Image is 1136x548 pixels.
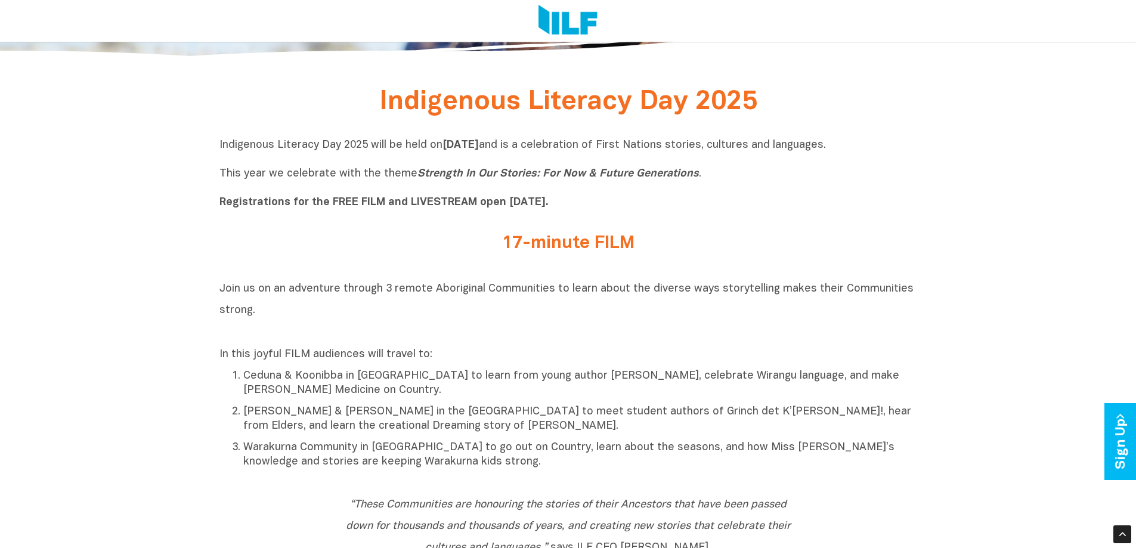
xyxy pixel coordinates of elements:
span: Indigenous Literacy Day 2025 [379,90,757,114]
p: Warakurna Community in [GEOGRAPHIC_DATA] to go out on Country, learn about the seasons, and how M... [243,441,917,469]
p: Indigenous Literacy Day 2025 will be held on and is a celebration of First Nations stories, cultu... [219,138,917,210]
h2: 17-minute FILM [345,234,792,253]
img: Logo [538,5,598,37]
div: Scroll Back to Top [1113,525,1131,543]
b: Registrations for the FREE FILM and LIVESTREAM open [DATE]. [219,197,549,208]
i: Strength In Our Stories: For Now & Future Generations [417,169,699,179]
b: [DATE] [442,140,479,150]
p: Ceduna & Koonibba in [GEOGRAPHIC_DATA] to learn from young author [PERSON_NAME], celebrate Wirang... [243,369,917,398]
p: In this joyful FILM audiences will travel to: [219,348,917,362]
span: Join us on an adventure through 3 remote Aboriginal Communities to learn about the diverse ways s... [219,284,914,315]
p: [PERSON_NAME] & [PERSON_NAME] in the [GEOGRAPHIC_DATA] to meet student authors of Grinch det K’[P... [243,405,917,434]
